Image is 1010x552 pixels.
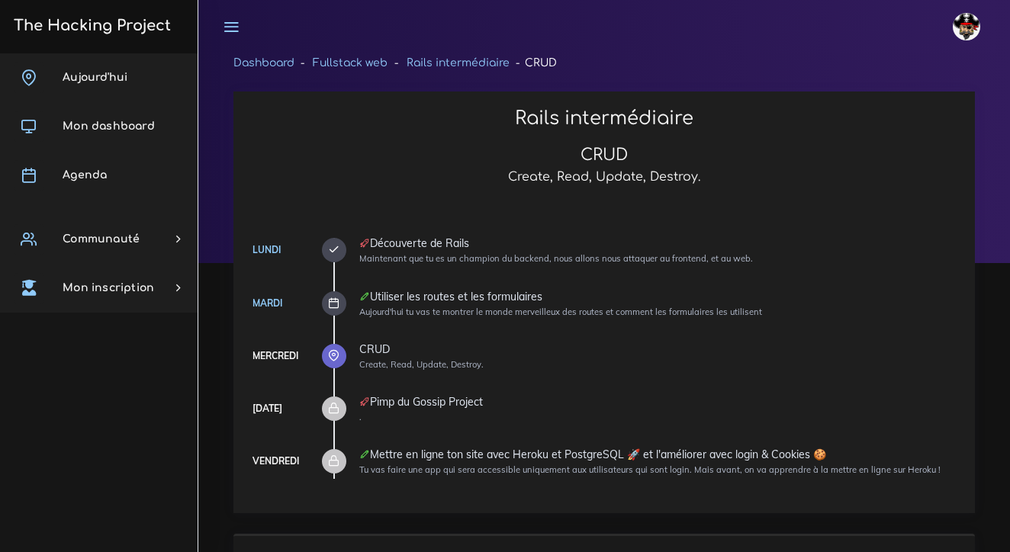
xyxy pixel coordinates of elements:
[252,244,281,255] a: Lundi
[953,13,980,40] img: avatar
[63,120,155,132] span: Mon dashboard
[63,169,107,181] span: Agenda
[9,18,171,34] h3: The Hacking Project
[249,146,959,165] h3: CRUD
[359,412,362,422] small: .
[359,238,370,249] i: Projet à rendre ce jour-là
[252,453,299,470] div: Vendredi
[359,291,959,302] div: Utiliser les routes et les formulaires
[359,306,762,317] small: Aujourd'hui tu vas te montrer le monde merveilleux des routes et comment les formulaires les util...
[249,108,959,130] h2: Rails intermédiaire
[63,72,127,83] span: Aujourd'hui
[359,396,959,407] div: Pimp du Gossip Project
[252,348,298,364] div: Mercredi
[313,57,388,69] a: Fullstack web
[252,297,282,309] a: Mardi
[252,400,282,417] div: [DATE]
[233,57,294,69] a: Dashboard
[359,449,959,460] div: Mettre en ligne ton site avec Heroku et PostgreSQL 🚀 et l'améliorer avec login & Cookies 🍪
[359,359,484,370] small: Create, Read, Update, Destroy.
[359,344,959,355] div: CRUD
[359,291,370,302] i: Corrections cette journée là
[249,170,959,185] h5: Create, Read, Update, Destroy.
[359,464,941,475] small: Tu vas faire une app qui sera accessible uniquement aux utilisateurs qui sont login. Mais avant, ...
[359,396,370,407] i: Projet à rendre ce jour-là
[359,253,753,264] small: Maintenant que tu es un champion du backend, nous allons nous attaquer au frontend, et au web.
[359,238,959,249] div: Découverte de Rails
[407,57,510,69] a: Rails intermédiaire
[510,53,557,72] li: CRUD
[359,449,370,460] i: Corrections cette journée là
[63,233,140,245] span: Communauté
[63,282,154,294] span: Mon inscription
